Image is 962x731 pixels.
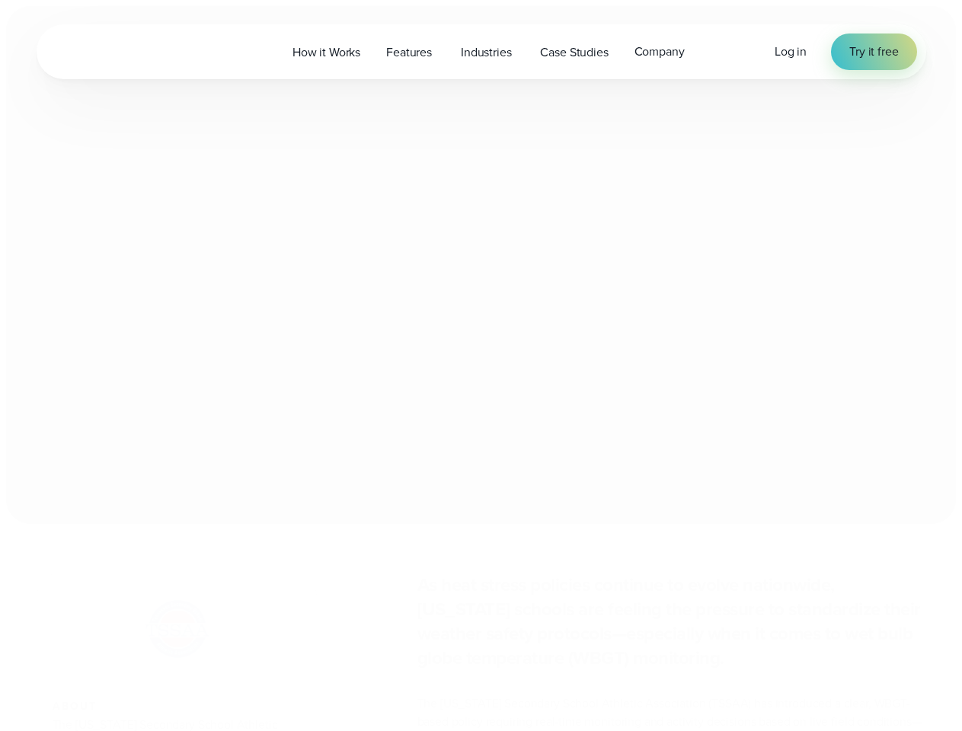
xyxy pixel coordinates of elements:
[540,43,608,62] span: Case Studies
[831,34,916,70] a: Try it free
[386,43,432,62] span: Features
[527,37,621,68] a: Case Studies
[280,37,373,68] a: How it Works
[775,43,807,60] span: Log in
[461,43,511,62] span: Industries
[849,43,898,61] span: Try it free
[775,43,807,61] a: Log in
[292,43,360,62] span: How it Works
[634,43,685,61] span: Company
